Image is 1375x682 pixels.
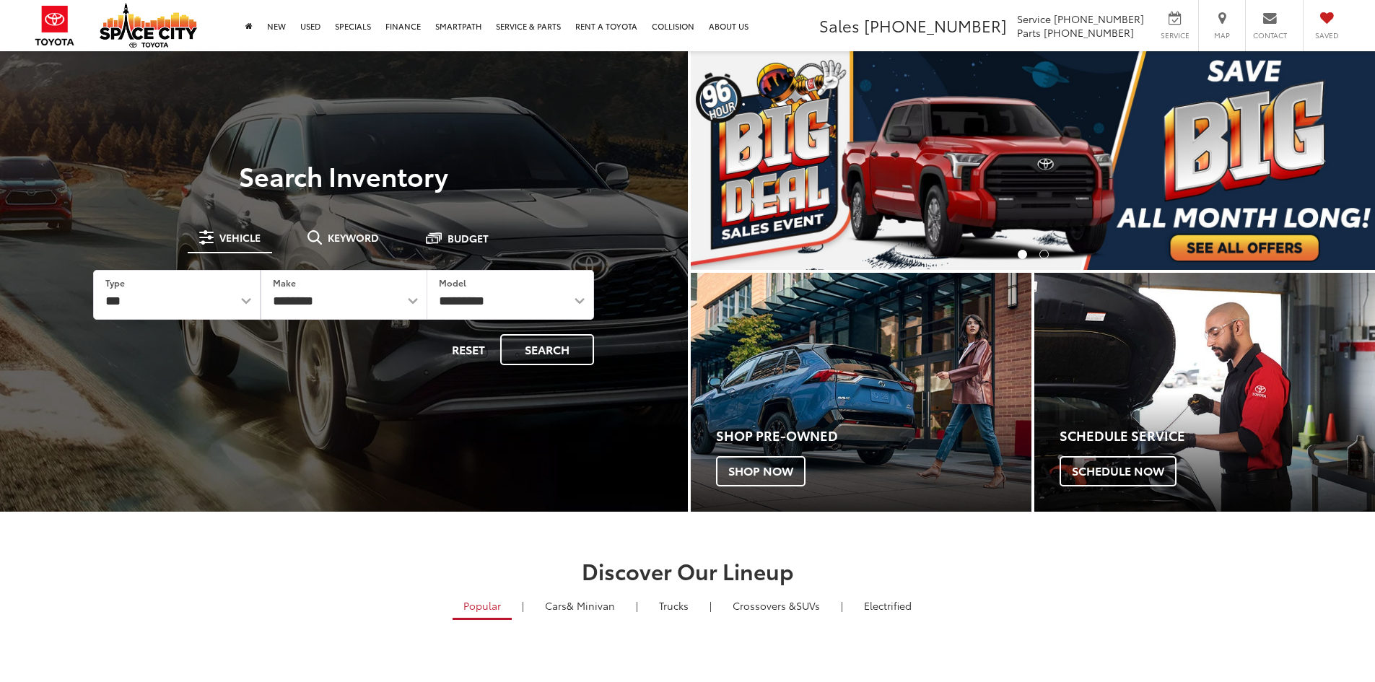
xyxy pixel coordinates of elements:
div: Toyota [691,273,1031,512]
span: Sales [819,14,860,37]
a: SUVs [722,593,831,618]
h4: Schedule Service [1060,429,1375,443]
span: Vehicle [219,232,261,242]
h4: Shop Pre-Owned [716,429,1031,443]
img: Space City Toyota [100,3,197,48]
div: Toyota [1034,273,1375,512]
label: Type [105,276,125,289]
button: Search [500,334,594,365]
label: Model [439,276,466,289]
h3: Search Inventory [61,161,627,190]
span: Parts [1017,25,1041,40]
li: | [632,598,642,613]
a: Electrified [853,593,922,618]
span: Keyword [328,232,379,242]
span: [PHONE_NUMBER] [1044,25,1134,40]
span: Service [1017,12,1051,26]
a: Cars [534,593,626,618]
span: Contact [1253,30,1287,40]
li: Go to slide number 2. [1039,250,1049,259]
span: Service [1158,30,1191,40]
button: Click to view previous picture. [691,80,793,241]
span: Saved [1311,30,1343,40]
a: Shop Pre-Owned Shop Now [691,273,1031,512]
span: [PHONE_NUMBER] [864,14,1007,37]
span: Budget [448,233,489,243]
li: | [837,598,847,613]
li: | [518,598,528,613]
a: Trucks [648,593,699,618]
span: Crossovers & [733,598,796,613]
a: Popular [453,593,512,620]
span: Schedule Now [1060,456,1177,486]
span: Shop Now [716,456,806,486]
button: Click to view next picture. [1273,80,1375,241]
h2: Discover Our Lineup [179,559,1197,582]
a: Schedule Service Schedule Now [1034,273,1375,512]
span: & Minivan [567,598,615,613]
span: Map [1206,30,1238,40]
span: [PHONE_NUMBER] [1054,12,1144,26]
li: | [706,598,715,613]
label: Make [273,276,296,289]
li: Go to slide number 1. [1018,250,1027,259]
button: Reset [440,334,497,365]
